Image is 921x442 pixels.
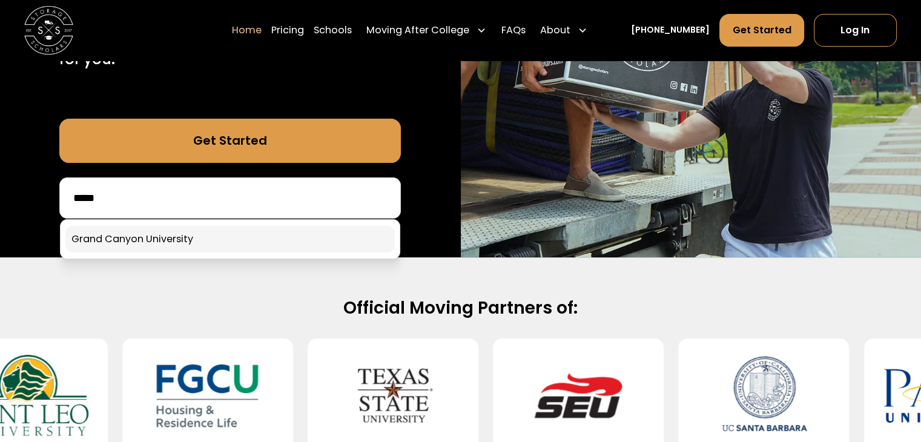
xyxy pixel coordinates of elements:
[59,119,401,162] a: Get Started
[271,13,304,47] a: Pricing
[24,6,73,55] img: Storage Scholars main logo
[361,13,491,47] div: Moving After College
[232,13,262,47] a: Home
[366,23,469,38] div: Moving After College
[540,23,570,38] div: About
[24,6,73,55] a: home
[501,13,525,47] a: FAQs
[719,14,804,47] a: Get Started
[631,24,710,37] a: [PHONE_NUMBER]
[535,13,592,47] div: About
[70,297,851,319] h2: Official Moving Partners of:
[814,14,897,47] a: Log In
[314,13,352,47] a: Schools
